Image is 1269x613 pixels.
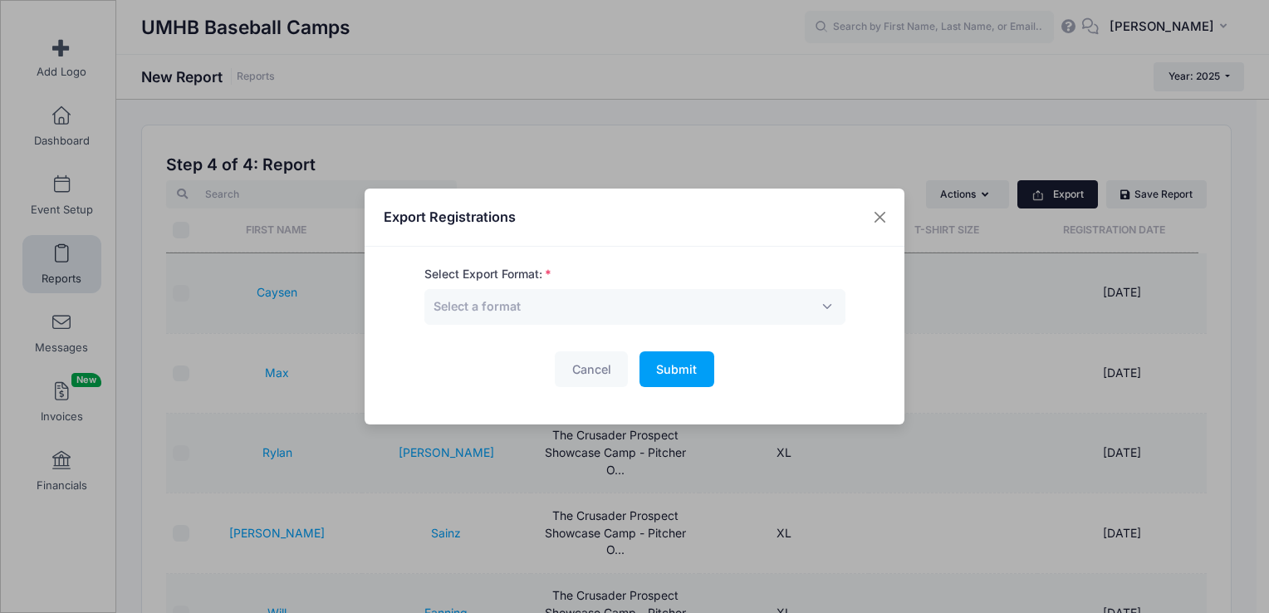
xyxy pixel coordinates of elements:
[384,207,516,227] h4: Export Registrations
[639,351,714,387] button: Submit
[865,203,895,233] button: Close
[656,362,697,376] span: Submit
[434,297,521,315] span: Select a format
[555,351,628,387] button: Cancel
[424,289,845,325] span: Select a format
[424,266,551,283] label: Select Export Format:
[434,299,521,313] span: Select a format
